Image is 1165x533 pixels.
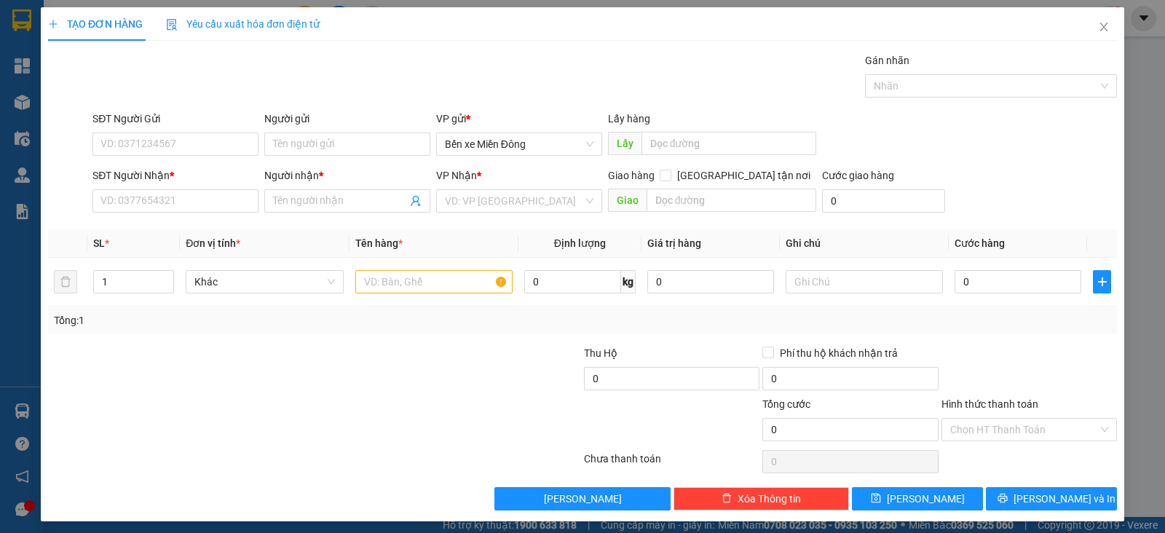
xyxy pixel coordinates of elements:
[647,189,817,212] input: Dọc đường
[608,170,655,181] span: Giao hàng
[641,132,817,155] input: Dọc đường
[871,493,881,505] span: save
[166,19,178,31] img: icon
[544,491,622,507] span: [PERSON_NAME]
[1098,21,1110,33] span: close
[1083,7,1124,48] button: Close
[941,398,1038,410] label: Hình thức thanh toán
[647,237,701,249] span: Giá trị hàng
[998,493,1008,505] span: printer
[554,237,606,249] span: Định lượng
[355,270,513,293] input: VD: Bàn, Ghế
[722,493,732,505] span: delete
[186,237,240,249] span: Đơn vị tính
[762,398,810,410] span: Tổng cước
[822,189,945,213] input: Cước giao hàng
[786,270,943,293] input: Ghi Chú
[264,167,430,183] div: Người nhận
[608,113,650,125] span: Lấy hàng
[674,487,849,510] button: deleteXóa Thông tin
[92,167,258,183] div: SĐT Người Nhận
[584,347,617,359] span: Thu Hộ
[582,451,761,476] div: Chưa thanh toán
[54,270,77,293] button: delete
[986,487,1117,510] button: printer[PERSON_NAME] và In
[48,18,143,30] span: TẠO ĐƠN HÀNG
[54,312,451,328] div: Tổng: 1
[852,487,983,510] button: save[PERSON_NAME]
[494,487,670,510] button: [PERSON_NAME]
[1093,270,1111,293] button: plus
[865,55,909,66] label: Gán nhãn
[671,167,816,183] span: [GEOGRAPHIC_DATA] tận nơi
[955,237,1005,249] span: Cước hàng
[608,132,641,155] span: Lấy
[738,491,801,507] span: Xóa Thông tin
[194,271,334,293] span: Khác
[445,133,593,155] span: Bến xe Miền Đông
[355,237,403,249] span: Tên hàng
[887,491,965,507] span: [PERSON_NAME]
[621,270,636,293] span: kg
[1094,276,1110,288] span: plus
[608,189,647,212] span: Giao
[264,111,430,127] div: Người gửi
[436,111,602,127] div: VP gửi
[774,345,904,361] span: Phí thu hộ khách nhận trả
[822,170,894,181] label: Cước giao hàng
[1014,491,1115,507] span: [PERSON_NAME] và In
[166,18,320,30] span: Yêu cầu xuất hóa đơn điện tử
[436,170,477,181] span: VP Nhận
[92,111,258,127] div: SĐT Người Gửi
[780,229,949,258] th: Ghi chú
[410,195,422,207] span: user-add
[48,19,58,29] span: plus
[93,237,105,249] span: SL
[647,270,774,293] input: 0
